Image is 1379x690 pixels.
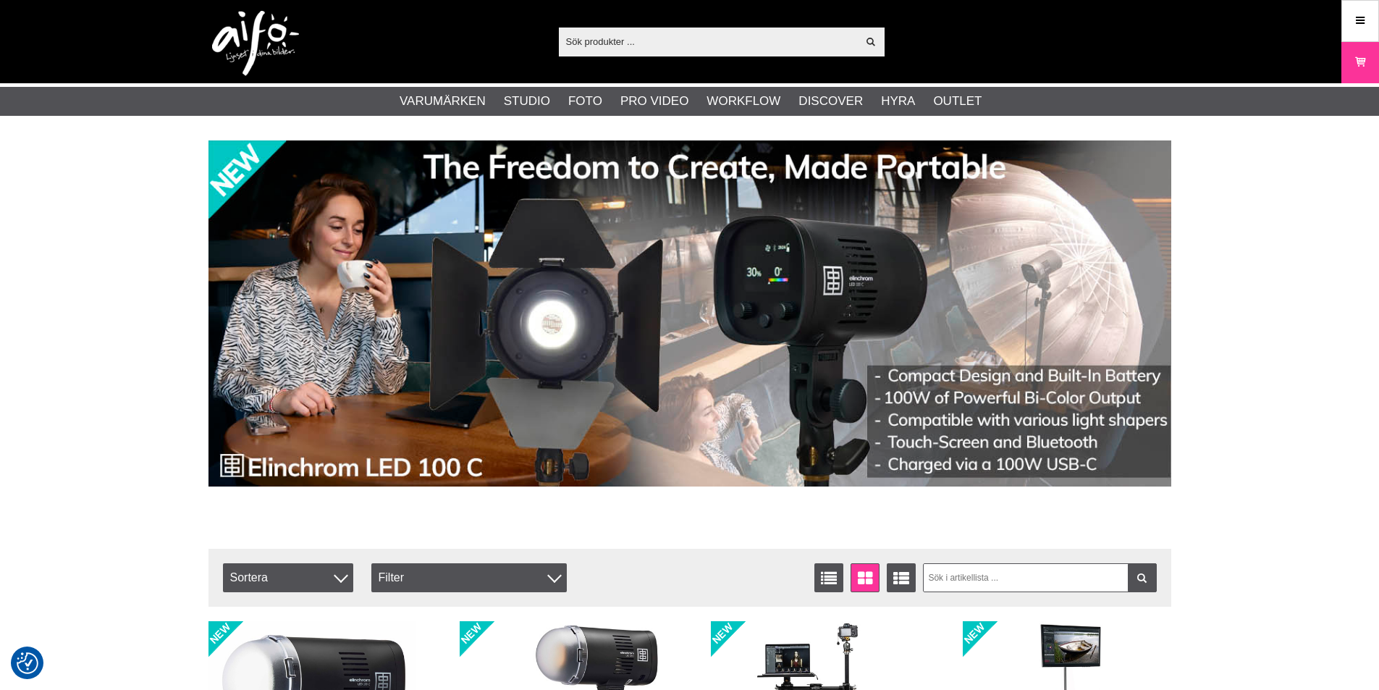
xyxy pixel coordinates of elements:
a: Hyra [881,92,915,111]
a: Pro Video [620,92,688,111]
input: Sök i artikellista ... [923,563,1157,592]
div: Filter [371,563,567,592]
span: Sortera [223,563,353,592]
a: Filtrera [1128,563,1157,592]
a: Foto [568,92,602,111]
a: Fönstervisning [851,563,880,592]
img: Annons:002 banner-elin-led100c11390x.jpg [208,140,1171,487]
a: Workflow [707,92,780,111]
a: Utökad listvisning [887,563,916,592]
img: logo.png [212,11,299,76]
button: Samtyckesinställningar [17,650,38,676]
a: Listvisning [814,563,843,592]
input: Sök produkter ... [559,30,858,52]
a: Discover [798,92,863,111]
a: Varumärken [400,92,486,111]
a: Studio [504,92,550,111]
a: Outlet [933,92,982,111]
img: Revisit consent button [17,652,38,674]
